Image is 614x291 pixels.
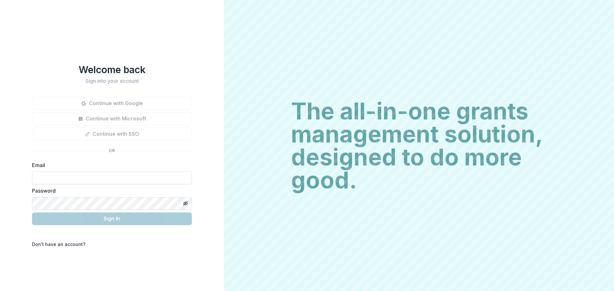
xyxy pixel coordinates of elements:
[32,112,192,125] button: Continue with Microsoft
[32,97,192,110] button: Continue with Google
[32,78,192,84] h2: Sign into your account
[32,128,192,141] button: Continue with SSO
[32,187,188,195] label: Password
[180,198,191,209] button: Toggle password visibility
[32,64,192,75] h1: Welcome back
[32,241,85,248] p: Don't have an account?
[32,212,192,225] button: Sign In
[32,161,188,169] label: Email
